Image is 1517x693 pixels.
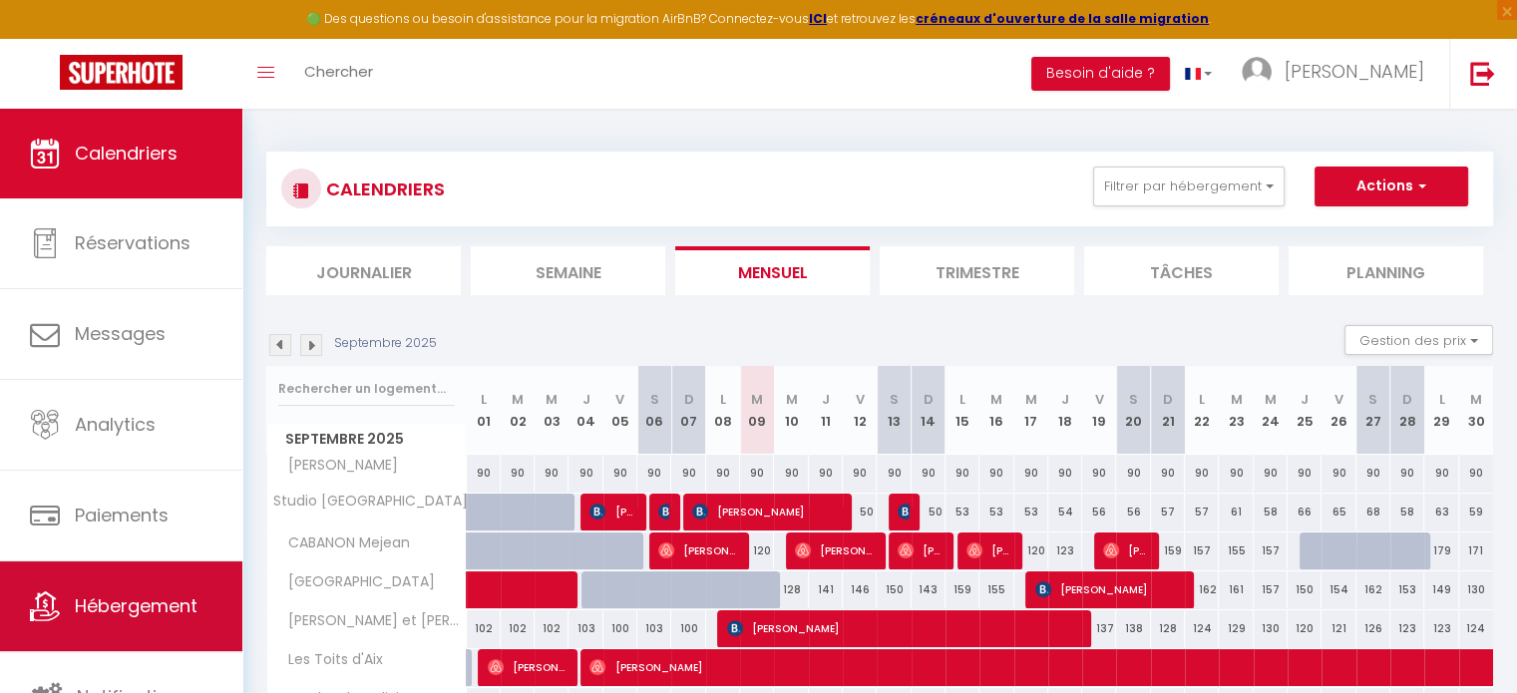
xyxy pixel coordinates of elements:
[1231,390,1243,409] abbr: M
[658,531,737,569] span: [PERSON_NAME]
[809,455,843,492] div: 90
[1185,366,1219,455] th: 22
[467,610,501,647] div: 102
[1084,246,1279,295] li: Tâches
[843,571,877,608] div: 146
[75,141,178,166] span: Calendriers
[1185,532,1219,569] div: 157
[1219,455,1253,492] div: 90
[1390,571,1424,608] div: 153
[809,10,827,27] a: ICI
[912,494,946,530] div: 50
[266,246,461,295] li: Journalier
[267,425,466,454] span: Septembre 2025
[774,455,808,492] div: 90
[1185,494,1219,530] div: 57
[501,366,535,455] th: 02
[1151,532,1185,569] div: 159
[1254,610,1288,647] div: 130
[843,366,877,455] th: 12
[1151,366,1185,455] th: 21
[1459,610,1493,647] div: 124
[546,390,558,409] abbr: M
[1014,532,1048,569] div: 120
[877,455,911,492] div: 90
[1322,610,1355,647] div: 121
[671,455,705,492] div: 90
[1219,571,1253,608] div: 161
[1390,455,1424,492] div: 90
[637,366,671,455] th: 06
[501,610,535,647] div: 102
[603,610,637,647] div: 100
[946,494,979,530] div: 53
[1459,366,1493,455] th: 30
[270,571,440,593] span: [GEOGRAPHIC_DATA]
[1163,390,1173,409] abbr: D
[603,455,637,492] div: 90
[304,61,373,82] span: Chercher
[809,571,843,608] div: 141
[1356,571,1390,608] div: 162
[1254,455,1288,492] div: 90
[1116,494,1150,530] div: 56
[1116,610,1150,647] div: 138
[589,493,634,530] span: [PERSON_NAME]
[1082,455,1116,492] div: 90
[1288,366,1322,455] th: 25
[1103,531,1148,569] span: [PERSON_NAME]
[912,455,946,492] div: 90
[512,390,524,409] abbr: M
[1344,325,1493,355] button: Gestion des prix
[1185,571,1219,608] div: 162
[75,321,166,346] span: Messages
[278,371,455,407] input: Rechercher un logement...
[1424,366,1458,455] th: 29
[603,366,637,455] th: 05
[1254,366,1288,455] th: 24
[671,610,705,647] div: 100
[1035,570,1182,608] span: [PERSON_NAME]
[467,455,501,492] div: 90
[321,167,445,211] h3: CALENDRIERS
[946,571,979,608] div: 159
[1288,455,1322,492] div: 90
[1322,571,1355,608] div: 154
[1285,59,1424,84] span: [PERSON_NAME]
[1459,571,1493,608] div: 130
[1390,494,1424,530] div: 58
[1219,494,1253,530] div: 61
[488,648,567,686] span: [PERSON_NAME]
[966,531,1011,569] span: [PERSON_NAME]
[569,366,602,455] th: 04
[979,455,1013,492] div: 90
[843,455,877,492] div: 90
[658,493,669,530] span: [PERSON_NAME]
[1356,610,1390,647] div: 126
[1390,366,1424,455] th: 28
[774,366,808,455] th: 10
[675,246,870,295] li: Mensuel
[334,334,437,353] p: Septembre 2025
[740,455,774,492] div: 90
[1424,494,1458,530] div: 63
[1199,390,1205,409] abbr: L
[979,571,1013,608] div: 155
[1322,455,1355,492] div: 90
[1082,610,1116,647] div: 137
[912,571,946,608] div: 143
[1014,366,1048,455] th: 17
[959,390,965,409] abbr: L
[1288,571,1322,608] div: 150
[471,246,665,295] li: Semaine
[1185,610,1219,647] div: 124
[684,390,694,409] abbr: D
[1322,494,1355,530] div: 65
[890,390,899,409] abbr: S
[1315,167,1468,206] button: Actions
[1048,494,1082,530] div: 54
[1288,610,1322,647] div: 120
[1151,455,1185,492] div: 90
[1025,390,1037,409] abbr: M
